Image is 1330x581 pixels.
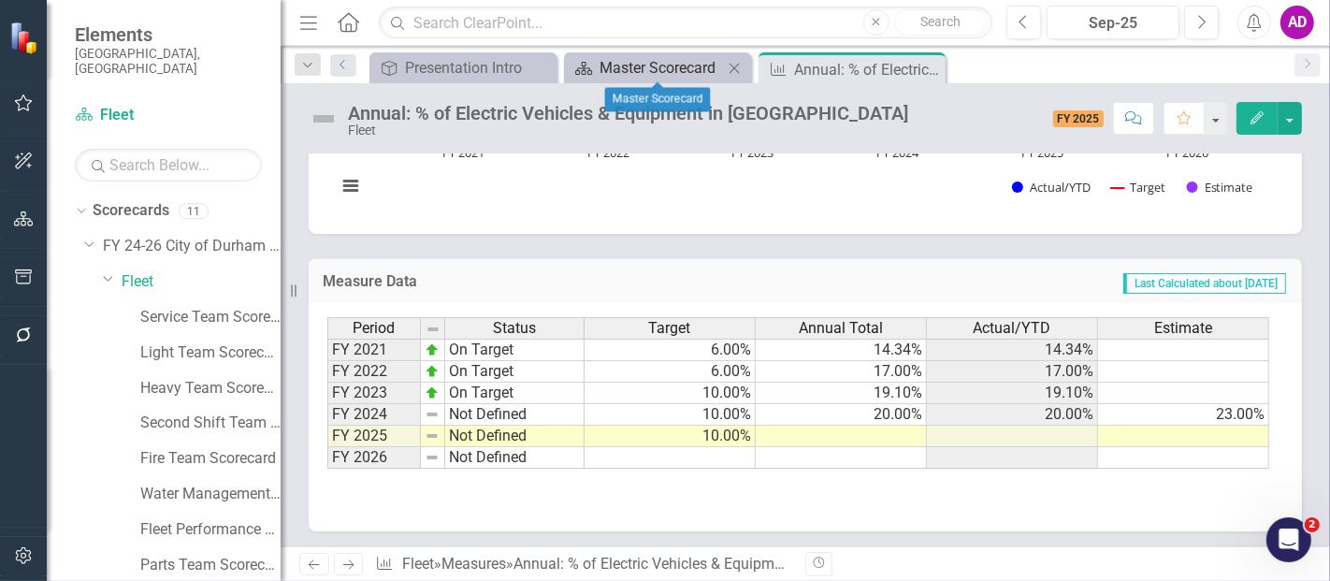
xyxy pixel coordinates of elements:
button: View chart menu, Chart [338,173,364,199]
div: Annual: % of Electric Vehicles & Equipment in [GEOGRAPHIC_DATA] [794,58,941,81]
td: Not Defined [445,447,585,469]
a: Fleet Performance Scorecard [140,519,281,541]
img: zOikAAAAAElFTkSuQmCC [425,364,440,379]
td: FY 2026 [327,447,421,469]
text: FY 2025 [1021,144,1063,161]
a: Second Shift Team Scorecard [140,413,281,434]
td: FY 2023 [327,383,421,404]
img: 8DAGhfEEPCf229AAAAAElFTkSuQmCC [425,428,440,443]
text: Target [1130,179,1165,196]
button: AD [1280,6,1314,39]
td: FY 2022 [327,361,421,383]
td: FY 2021 [327,339,421,361]
td: 14.34% [756,339,927,361]
div: Master Scorecard [605,88,711,112]
img: ClearPoint Strategy [9,22,42,54]
a: Light Team Scorecard [140,342,281,364]
a: Parts Team Scorecard [140,555,281,576]
img: zOikAAAAAElFTkSuQmCC [425,385,440,400]
img: 8DAGhfEEPCf229AAAAAElFTkSuQmCC [425,407,440,422]
div: Fleet [348,123,908,138]
td: 10.00% [585,426,756,447]
text: FY 2026 [1166,144,1208,161]
td: 10.00% [585,404,756,426]
td: On Target [445,339,585,361]
span: Annual Total [799,320,883,337]
td: 19.10% [756,383,927,404]
a: Fire Team Scorecard [140,448,281,470]
img: 8DAGhfEEPCf229AAAAAElFTkSuQmCC [426,322,441,337]
td: 17.00% [756,361,927,383]
span: Last Calculated about [DATE] [1123,273,1286,294]
span: Target [649,320,691,337]
span: FY 2025 [1053,110,1105,127]
a: Heavy Team Scorecard [140,378,281,399]
a: Measures [441,555,506,573]
a: Scorecards [93,200,169,222]
a: Fleet [402,555,434,573]
button: Show Estimate [1187,180,1253,196]
a: Master Scorecard [569,56,723,80]
td: On Target [445,383,585,404]
input: Search Below... [75,149,262,182]
button: Show Target [1111,180,1165,196]
button: Sep-25 [1047,6,1179,39]
iframe: Intercom live chat [1266,517,1311,562]
td: FY 2025 [327,426,421,447]
text: FY 2023 [732,144,774,161]
td: 23.00% [1098,404,1269,426]
span: Estimate [1154,320,1212,337]
button: Show Actual/YTD [1012,180,1091,196]
h3: Measure Data [323,273,674,290]
div: Presentation Intro [405,56,552,80]
td: 20.00% [927,404,1098,426]
span: Status [493,320,536,337]
div: Annual: % of Electric Vehicles & Equipment in [GEOGRAPHIC_DATA] [513,555,956,573]
td: On Target [445,361,585,383]
span: Elements [75,23,262,46]
div: 11 [179,203,209,219]
div: Sep-25 [1053,12,1173,35]
text: Actual/YTD [1030,179,1091,196]
text: FY 2022 [587,144,629,161]
a: FY 24-26 City of Durham Strategic Plan [103,236,281,257]
div: Annual: % of Electric Vehicles & Equipment in [GEOGRAPHIC_DATA] [348,103,908,123]
a: Fleet [122,271,281,293]
a: Fleet [75,105,262,126]
text: Estimate [1205,179,1253,196]
td: 6.00% [585,339,756,361]
img: Not Defined [309,104,339,134]
a: Service Team Scorecard [140,307,281,328]
span: Search [920,14,961,29]
a: Presentation Intro [374,56,552,80]
div: » » [375,554,791,575]
td: 17.00% [927,361,1098,383]
span: Actual/YTD [974,320,1051,337]
div: Master Scorecard [600,56,723,80]
span: 2 [1305,517,1320,532]
small: [GEOGRAPHIC_DATA], [GEOGRAPHIC_DATA] [75,46,262,77]
input: Search ClearPoint... [379,7,992,39]
button: Search [894,9,988,36]
img: 8DAGhfEEPCf229AAAAAElFTkSuQmCC [425,450,440,465]
td: 10.00% [585,383,756,404]
td: Not Defined [445,426,585,447]
text: FY 2024 [876,144,919,161]
img: zOikAAAAAElFTkSuQmCC [425,342,440,357]
td: 6.00% [585,361,756,383]
a: Water Management Team Scorecard [140,484,281,505]
td: Not Defined [445,404,585,426]
td: FY 2024 [327,404,421,426]
td: 19.10% [927,383,1098,404]
span: Period [354,320,396,337]
td: 20.00% [756,404,927,426]
td: 14.34% [927,339,1098,361]
text: FY 2021 [442,144,484,161]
